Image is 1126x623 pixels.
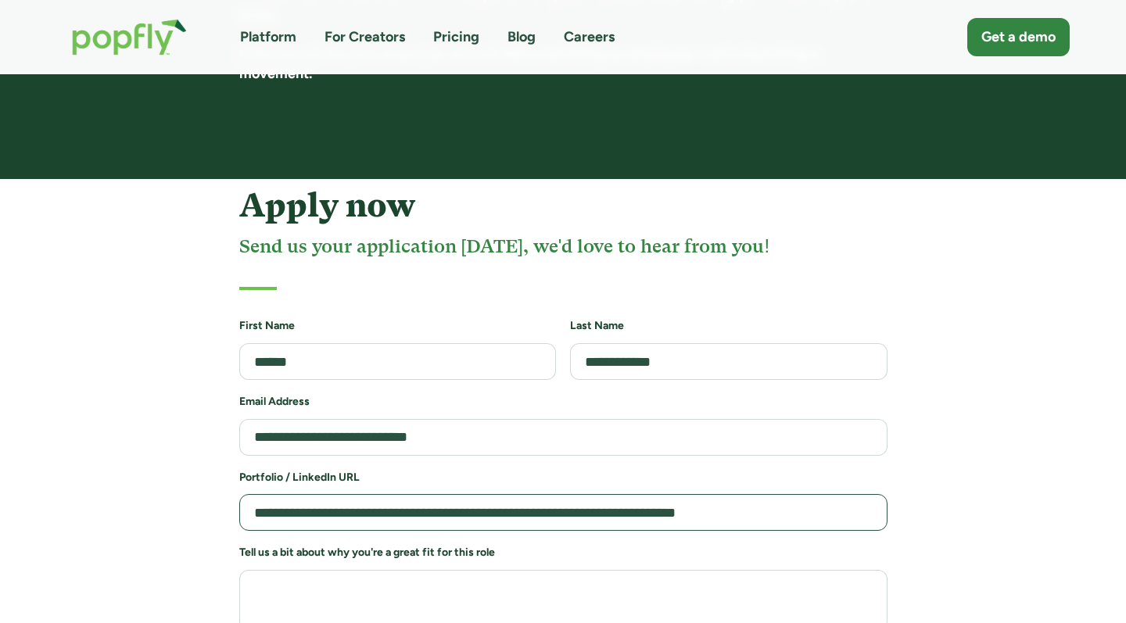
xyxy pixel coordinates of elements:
[239,234,888,259] h4: Send us your application [DATE], we'd love to hear from you!
[967,18,1070,56] a: Get a demo
[56,3,203,71] a: home
[981,27,1056,47] div: Get a demo
[564,27,615,47] a: Careers
[239,187,888,224] h4: Apply now
[325,27,405,47] a: For Creators
[570,318,888,334] h6: Last Name
[240,27,296,47] a: Platform
[239,545,888,560] h6: Tell us a bit about why you're a great fit for this role
[507,27,536,47] a: Blog
[239,470,888,485] h6: Portfolio / LinkedIn URL
[239,318,557,334] h6: First Name
[239,394,888,410] h6: Email Address
[433,27,479,47] a: Pricing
